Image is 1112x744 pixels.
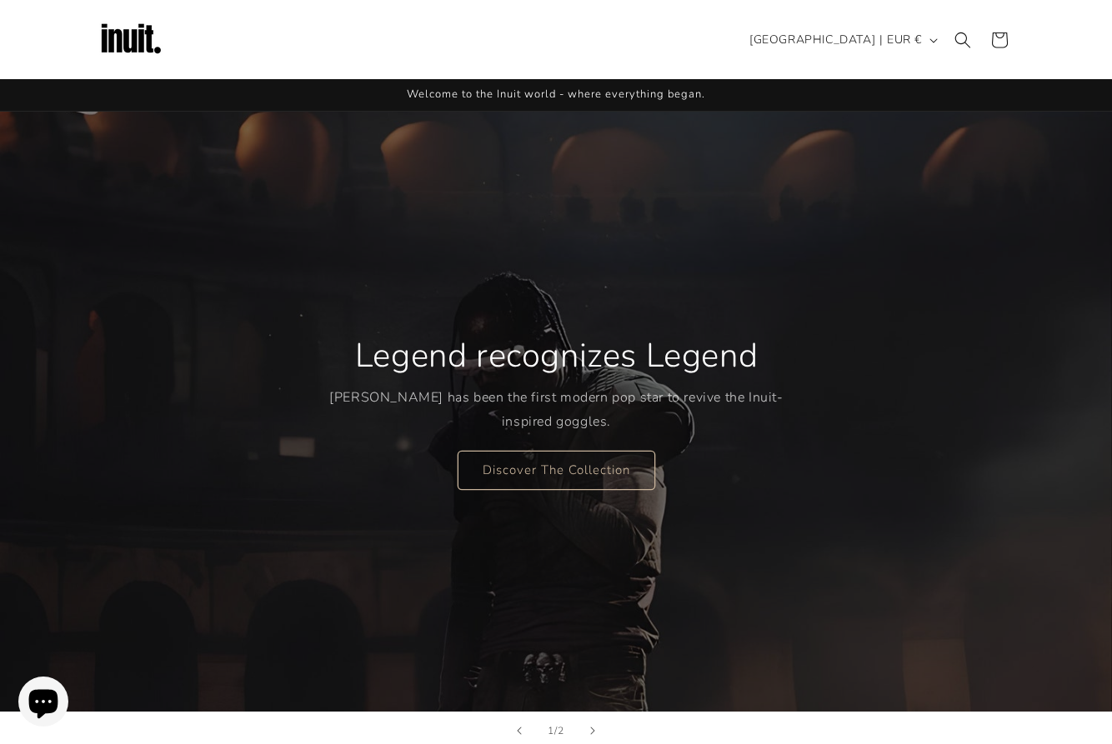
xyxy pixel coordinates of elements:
[13,677,73,731] inbox-online-store-chat: Shopify online store chat
[98,79,1014,111] div: Announcement
[329,386,784,434] p: [PERSON_NAME] has been the first modern pop star to revive the Inuit-inspired goggles.
[749,31,922,48] span: [GEOGRAPHIC_DATA] | EUR €
[554,722,558,739] span: /
[98,7,164,73] img: Inuit Logo
[944,22,981,58] summary: Search
[458,450,655,489] a: Discover The Collection
[354,334,757,377] h2: Legend recognizes Legend
[558,722,564,739] span: 2
[548,722,554,739] span: 1
[407,87,705,102] span: Welcome to the Inuit world - where everything began.
[739,24,944,56] button: [GEOGRAPHIC_DATA] | EUR €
